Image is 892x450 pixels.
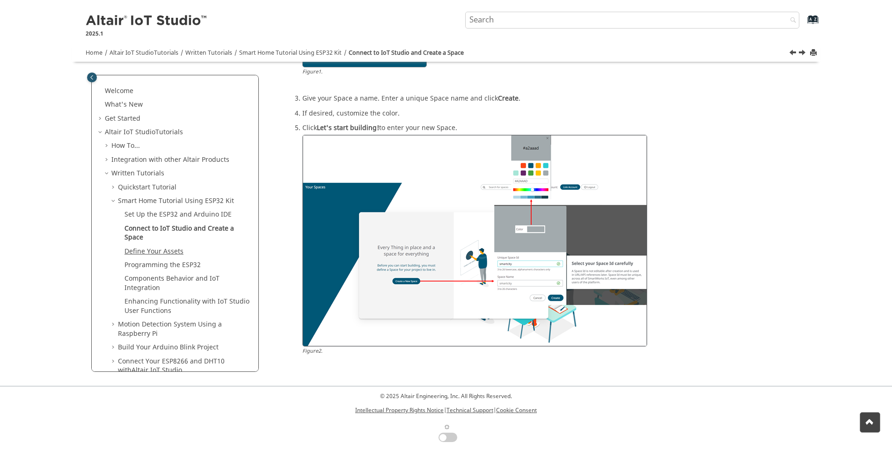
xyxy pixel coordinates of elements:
a: Smart Home Tutorial Using ESP32 Kit [118,196,234,206]
p: | | [355,406,537,414]
button: Print this page [811,47,818,59]
a: Motion Detection System Using a Raspberry Pi [118,319,222,339]
p: 2025.1 [86,29,208,38]
a: Define Your Assets [124,247,183,256]
a: Build Your Arduino Blink Project [118,342,219,352]
nav: Tools [72,40,820,62]
span: Altair IoT Studio [110,49,154,57]
span: Expand Get Started [97,114,105,123]
span: ☼ [443,420,451,433]
a: Go to index terms page [792,19,813,29]
a: Next topic: Define Your Assets [799,48,807,59]
a: Quickstart Tutorial [118,182,176,192]
span: Altair IoT Studio [105,127,155,137]
span: Collapse Smart Home Tutorial Using ESP32 Kit [110,196,118,206]
a: Connect to IoT Studio and Create a Space [124,224,234,243]
a: Previous topic: Set Up the ESP32 and Arduino IDE [790,48,797,59]
button: Search [778,12,804,30]
span: Expand Motion Detection System Using a Raspberry Pi [110,320,118,329]
a: Connect to IoT Studio and Create a Space [349,49,464,57]
a: Connect Your ESP8266 and DHT10 withAltair IoT Studio [118,356,225,376]
a: Integration with other Altair Products [111,155,229,165]
span: Expand How To... [104,141,111,151]
span: Create [498,94,519,103]
span: Let's start building! [317,123,379,133]
a: Written Tutorials [185,49,232,57]
p: © 2025 Altair Engineering, Inc. All Rights Reserved. [355,392,537,400]
a: Components Behavior and IoT Integration [124,274,219,293]
a: How To... [111,141,140,151]
span: If desired, customize the color. [302,107,400,118]
span: . [321,347,322,355]
span: Collapse Written Tutorials [104,169,111,178]
a: Set Up the ESP32 and Arduino IDE [124,210,232,219]
label: Change to dark/light theme [435,420,457,442]
a: Altair IoT StudioTutorials [105,127,183,137]
img: space_create_overview.png [302,135,647,347]
span: 2 [318,347,321,355]
span: Expand Build Your Arduino Blink Project [110,343,118,352]
span: Click to enter your new Space. [302,121,457,133]
a: What's New [105,100,143,109]
a: Get Started [105,114,140,123]
span: Expand Connect Your ESP8266 and DHT10 withAltair IoT Studio [110,357,118,366]
span: Expand Quickstart Tutorial [110,183,118,192]
input: Search query [465,12,800,29]
a: Programming the ESP32 [124,260,201,270]
img: Altair IoT Studio [86,14,208,29]
a: Technical Support [446,406,493,414]
span: Expand Integration with other Altair Products [104,155,111,165]
a: Altair IoT StudioTutorials [110,49,178,57]
a: Intellectual Property Rights Notice [355,406,444,414]
span: Figure [302,347,322,355]
a: Written Tutorials [111,168,164,178]
span: Collapse Altair IoT StudioTutorials [97,128,105,137]
span: Altair IoT Studio [132,365,182,375]
a: Home [86,49,102,57]
a: Smart Home Tutorial Using ESP32 Kit [239,49,342,57]
a: Welcome [105,86,133,96]
span: Give your Space a name. Enter a unique Space name and click . [302,92,520,103]
a: Enhancing Functionality with IoT Studio User Functions [124,297,249,316]
button: Toggle publishing table of content [87,73,97,82]
a: Cookie Consent [496,406,537,414]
